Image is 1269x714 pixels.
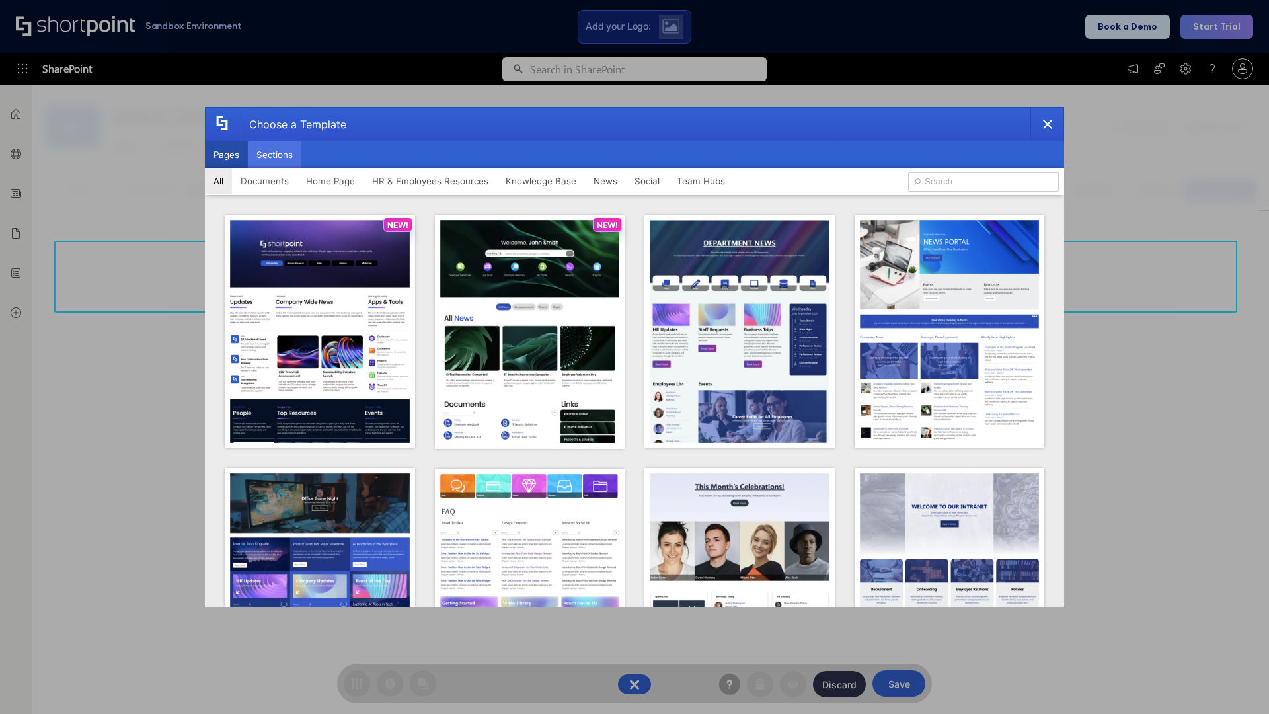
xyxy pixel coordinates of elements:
button: Home Page [297,168,364,194]
button: Social [626,168,668,194]
div: Choose a Template [239,108,346,141]
button: Team Hubs [668,168,734,194]
button: Sections [248,141,301,168]
p: NEW! [597,220,618,230]
button: HR & Employees Resources [364,168,497,194]
input: Search [908,172,1059,192]
p: NEW! [387,220,408,230]
iframe: Chat Widget [1203,651,1269,714]
div: template selector [205,107,1064,607]
button: Pages [205,141,248,168]
button: Documents [232,168,297,194]
button: Knowledge Base [497,168,585,194]
button: All [205,168,232,194]
button: News [585,168,626,194]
